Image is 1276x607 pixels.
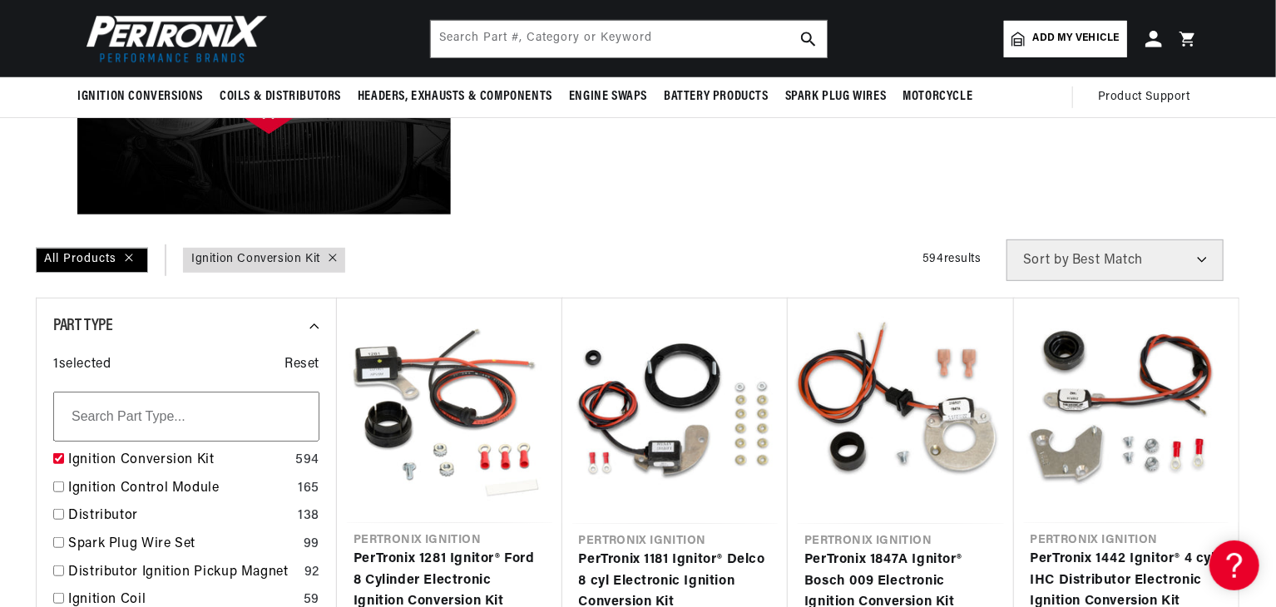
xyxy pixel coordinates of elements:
summary: Ignition Conversions [77,77,211,116]
input: Search Part Type... [53,392,319,442]
a: Ignition Conversion Kit [68,450,289,471]
div: 92 [304,562,319,584]
span: Battery Products [664,88,769,106]
summary: Coils & Distributors [211,77,349,116]
summary: Spark Plug Wires [777,77,895,116]
span: Add my vehicle [1033,31,1120,47]
span: Sort by [1023,254,1069,267]
select: Sort by [1006,239,1224,281]
a: Distributor Ignition Pickup Magnet [68,562,298,584]
span: Engine Swaps [569,88,647,106]
span: Headers, Exhausts & Components [358,88,552,106]
summary: Product Support [1098,77,1199,117]
summary: Battery Products [655,77,777,116]
summary: Headers, Exhausts & Components [349,77,561,116]
span: Ignition Conversions [77,88,203,106]
a: Distributor [68,506,291,527]
div: 594 [295,450,319,471]
span: Coils & Distributors [220,88,341,106]
div: All Products [36,248,148,273]
div: 165 [298,478,319,500]
a: Add my vehicle [1004,21,1127,57]
span: Motorcycle [903,88,972,106]
span: Product Support [1098,88,1190,106]
summary: Motorcycle [894,77,981,116]
a: Ignition Control Module [68,478,291,500]
a: Spark Plug Wire Set [68,534,297,555]
span: Spark Plug Wires [785,88,887,106]
span: 594 results [922,253,982,265]
a: Ignition Conversion Kit [191,250,320,269]
img: Pertronix [77,10,269,67]
div: 138 [298,506,319,527]
button: search button [790,21,827,57]
span: Reset [284,354,319,376]
span: Part Type [53,318,112,334]
summary: Engine Swaps [561,77,655,116]
div: 99 [304,534,319,555]
input: Search Part #, Category or Keyword [431,21,827,57]
span: 1 selected [53,354,111,376]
